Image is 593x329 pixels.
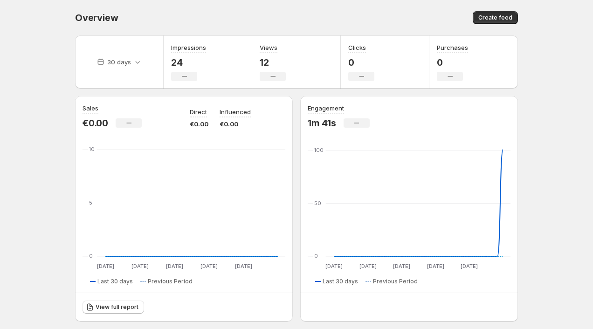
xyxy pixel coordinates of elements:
[200,263,218,269] text: [DATE]
[314,200,321,206] text: 50
[190,107,207,117] p: Direct
[97,278,133,285] span: Last 30 days
[348,43,366,52] h3: Clicks
[260,57,286,68] p: 12
[83,103,98,113] h3: Sales
[107,57,131,67] p: 30 days
[348,57,374,68] p: 0
[437,57,468,68] p: 0
[220,107,251,117] p: Influenced
[171,57,206,68] p: 24
[89,199,92,206] text: 5
[314,147,324,153] text: 100
[235,263,252,269] text: [DATE]
[97,263,114,269] text: [DATE]
[83,117,108,129] p: €0.00
[325,263,343,269] text: [DATE]
[308,117,336,129] p: 1m 41s
[461,263,478,269] text: [DATE]
[148,278,193,285] span: Previous Period
[75,12,118,23] span: Overview
[359,263,377,269] text: [DATE]
[308,103,344,113] h3: Engagement
[96,303,138,311] span: View full report
[220,119,251,129] p: €0.00
[83,301,144,314] a: View full report
[166,263,183,269] text: [DATE]
[260,43,277,52] h3: Views
[171,43,206,52] h3: Impressions
[89,146,95,152] text: 10
[437,43,468,52] h3: Purchases
[473,11,518,24] button: Create feed
[323,278,358,285] span: Last 30 days
[190,119,208,129] p: €0.00
[314,253,318,259] text: 0
[373,278,418,285] span: Previous Period
[89,253,93,259] text: 0
[131,263,149,269] text: [DATE]
[427,263,444,269] text: [DATE]
[478,14,512,21] span: Create feed
[393,263,410,269] text: [DATE]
